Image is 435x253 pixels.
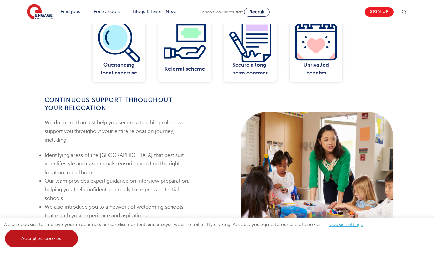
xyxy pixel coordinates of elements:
[365,7,394,17] a: Sign up
[200,10,243,14] span: Schools looking for staff
[249,10,264,14] span: Recruit
[45,202,191,220] li: We also introduce you to a network of welcoming schools that match your experience and aspirations.
[94,9,120,14] a: For Schools
[27,4,53,20] img: Engage Education
[45,177,191,202] li: Our team provides expert guidance on interview preparation, helping you feel confident and ready ...
[61,9,80,14] a: Find jobs
[5,230,78,247] a: Accept all cookies
[133,9,178,14] a: Blogs & Latest News
[45,151,191,177] li: Identifying areas of the [GEOGRAPHIC_DATA] that best suit your lifestyle and career goals, ensuri...
[98,61,140,77] div: Outstanding local expertise
[45,97,173,111] strong: Continuous support throughout your relocation
[244,8,270,17] a: Recruit
[164,61,206,77] div: Referral scheme
[295,61,337,77] div: Unrivalled benefits
[229,61,271,77] div: Secure a long-term contract
[329,222,363,227] a: Cookie settings
[3,222,370,241] span: We use cookies to improve your experience, personalise content, and analyse website traffic. By c...
[45,118,191,144] p: We do more than just help you secure a teaching role – we support you throughout your entire relo...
